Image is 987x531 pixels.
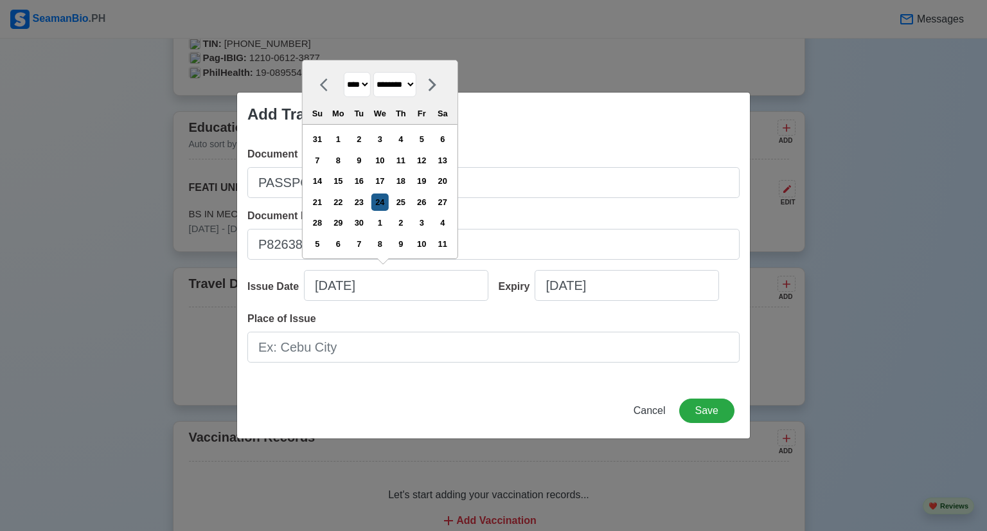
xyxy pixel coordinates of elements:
div: Choose Saturday, November 27th, 2021 [434,194,451,211]
div: Choose Monday, December 6th, 2021 [330,235,347,253]
div: Choose Thursday, December 2nd, 2021 [392,214,409,231]
div: Choose Tuesday, November 9th, 2021 [350,152,368,169]
div: Choose Sunday, October 31st, 2021 [308,130,326,148]
div: Choose Tuesday, November 23rd, 2021 [350,194,368,211]
div: Su [308,105,326,122]
div: Expiry [499,279,535,294]
div: Choose Friday, December 3rd, 2021 [413,214,431,231]
div: Choose Saturday, November 6th, 2021 [434,130,451,148]
div: Th [392,105,409,122]
div: Choose Thursday, November 18th, 2021 [392,172,409,190]
div: Choose Thursday, November 11th, 2021 [392,152,409,169]
div: Choose Tuesday, December 7th, 2021 [350,235,368,253]
input: Ex: P12345678B [247,229,740,260]
div: Choose Monday, November 1st, 2021 [330,130,347,148]
div: Choose Friday, December 10th, 2021 [413,235,431,253]
div: Choose Monday, November 22nd, 2021 [330,194,347,211]
div: Choose Tuesday, November 16th, 2021 [350,172,368,190]
div: Sa [434,105,451,122]
input: Ex: Passport [247,167,740,198]
div: Choose Friday, November 5th, 2021 [413,130,431,148]
div: Choose Thursday, December 9th, 2021 [392,235,409,253]
button: Save [679,399,734,423]
div: Choose Saturday, November 13th, 2021 [434,152,451,169]
div: Choose Saturday, December 11th, 2021 [434,235,451,253]
div: Choose Wednesday, December 8th, 2021 [371,235,389,253]
div: month 2021-11 [307,129,453,255]
div: Choose Saturday, December 4th, 2021 [434,214,451,231]
div: We [371,105,389,122]
input: Ex: Cebu City [247,332,740,363]
div: Choose Wednesday, November 24th, 2021 [371,194,389,211]
span: Place of Issue [247,313,316,324]
div: Fr [413,105,431,122]
div: Choose Thursday, November 25th, 2021 [392,194,409,211]
div: Choose Tuesday, November 2nd, 2021 [350,130,368,148]
div: Mo [330,105,347,122]
div: Choose Sunday, November 28th, 2021 [308,214,326,231]
div: Choose Friday, November 26th, 2021 [413,194,431,211]
div: Choose Saturday, November 20th, 2021 [434,172,451,190]
div: Choose Wednesday, November 3rd, 2021 [371,130,389,148]
button: Cancel [625,399,674,423]
div: Choose Sunday, December 5th, 2021 [308,235,326,253]
div: Issue Date [247,279,304,294]
div: Choose Tuesday, November 30th, 2021 [350,214,368,231]
div: Choose Wednesday, November 17th, 2021 [371,172,389,190]
span: Cancel [634,405,666,416]
div: Choose Wednesday, December 1st, 2021 [371,214,389,231]
div: Add Travel Document [247,103,406,126]
span: Document Number [247,210,339,221]
div: Choose Sunday, November 7th, 2021 [308,152,326,169]
div: Choose Monday, November 8th, 2021 [330,152,347,169]
div: Choose Wednesday, November 10th, 2021 [371,152,389,169]
div: Choose Friday, November 12th, 2021 [413,152,431,169]
div: Choose Sunday, November 21st, 2021 [308,194,326,211]
div: Tu [350,105,368,122]
span: Document [247,148,298,159]
div: Choose Monday, November 15th, 2021 [330,172,347,190]
div: Choose Monday, November 29th, 2021 [330,214,347,231]
div: Choose Sunday, November 14th, 2021 [308,172,326,190]
div: Choose Thursday, November 4th, 2021 [392,130,409,148]
div: Choose Friday, November 19th, 2021 [413,172,431,190]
